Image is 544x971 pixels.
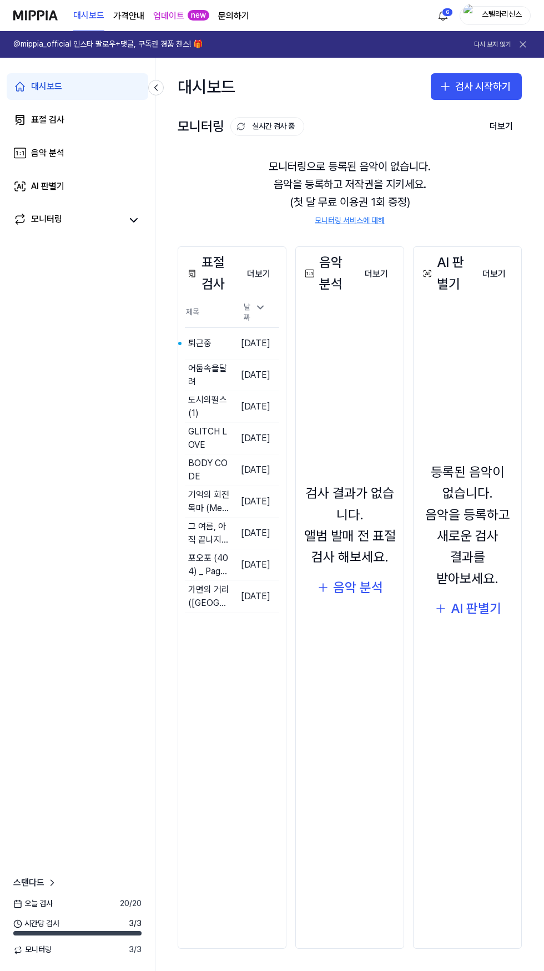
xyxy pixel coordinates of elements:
div: BODY CODE [188,457,230,483]
span: 스탠다드 [13,876,44,889]
div: 모니터링 [31,213,62,228]
div: 등록된 음악이 없습니다. 음악을 등록하고 새로운 검사 결과를 받아보세요. [420,462,515,589]
td: [DATE] [230,327,279,359]
div: 도시의펄스 (1) [188,393,230,420]
a: 대시보드 [7,73,148,100]
a: 업데이트 [153,9,184,23]
span: 모니터링 [13,944,52,955]
button: 알림6 [434,7,452,24]
span: 20 / 20 [120,898,142,909]
img: profile [464,4,477,27]
a: AI 판별기 [7,173,148,200]
span: 시간당 검사 [13,918,59,929]
button: 더보기 [356,263,397,285]
div: 가면의 거리 ([GEOGRAPHIC_DATA]) (1) [188,583,230,610]
img: 알림 [436,9,450,22]
div: 표절 검사 [31,113,64,127]
div: 대시보드 [178,69,235,104]
button: 검사 시작하기 [431,73,522,100]
td: [DATE] [230,549,279,580]
span: 3 / 3 [129,944,142,955]
div: 포오포 (404) _ Page Not Found [188,552,230,578]
div: GLITCH LOVE [188,425,230,452]
td: [DATE] [230,454,279,485]
div: 표절 검사 [185,252,238,295]
span: 3 / 3 [129,918,142,929]
a: 모니터링 [13,213,122,228]
a: 모니터링 서비스에 대해 [315,215,385,226]
div: 날짜 [239,299,270,327]
div: AI 판별기 [420,252,474,295]
span: 오늘 검사 [13,898,53,909]
th: 제목 [185,298,230,328]
td: [DATE] [230,517,279,549]
div: 모니터링 [178,116,304,137]
button: 더보기 [238,263,279,285]
div: 모니터링으로 등록된 음악이 없습니다. 음악을 등록하고 저작권을 지키세요. (첫 달 무료 이용권 1회 증정) [178,144,522,240]
div: 스텔라리신스 [480,9,523,21]
td: [DATE] [230,359,279,391]
a: 더보기 [356,262,397,285]
td: [DATE] [230,580,279,612]
div: 검사 결과가 없습니다. 앨범 발매 전 표절 검사 해보세요. [303,483,397,568]
button: 더보기 [474,263,515,285]
button: profile스텔라리신스 [460,6,531,25]
button: 음악 분석 [316,577,383,598]
div: 음악 분석 [303,252,356,295]
div: 대시보드 [31,80,62,93]
div: AI 판별기 [451,598,501,619]
div: 퇴근중 [188,337,211,350]
td: [DATE] [230,391,279,422]
div: 그 여름, 아직 끝나지 않았다 (Unfinished Summer) [188,520,230,547]
button: 다시 보지 않기 [474,40,511,49]
a: 더보기 [474,262,515,285]
div: AI 판별기 [31,180,64,193]
a: 문의하기 [218,9,249,23]
button: AI 판별기 [434,598,501,619]
a: 음악 분석 [7,140,148,166]
td: [DATE] [230,485,279,517]
div: 음악 분석 [333,577,383,598]
button: 가격안내 [113,9,144,23]
div: 어둠속을달려 [188,362,230,388]
div: 6 [442,8,453,17]
div: new [188,10,209,21]
a: 표절 검사 [7,107,148,133]
h1: @mippia_official 인스타 팔로우+댓글, 구독권 경품 찬스! 🎁 [13,39,203,50]
a: 더보기 [238,262,279,285]
div: 기억의 회전목마 (Memory Carousel) [188,488,230,515]
button: 실시간 검사 중 [230,117,304,136]
div: 음악 분석 [31,146,64,160]
a: 대시보드 [73,1,104,31]
button: 더보기 [481,115,522,138]
a: 스탠다드 [13,876,58,889]
td: [DATE] [230,422,279,454]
